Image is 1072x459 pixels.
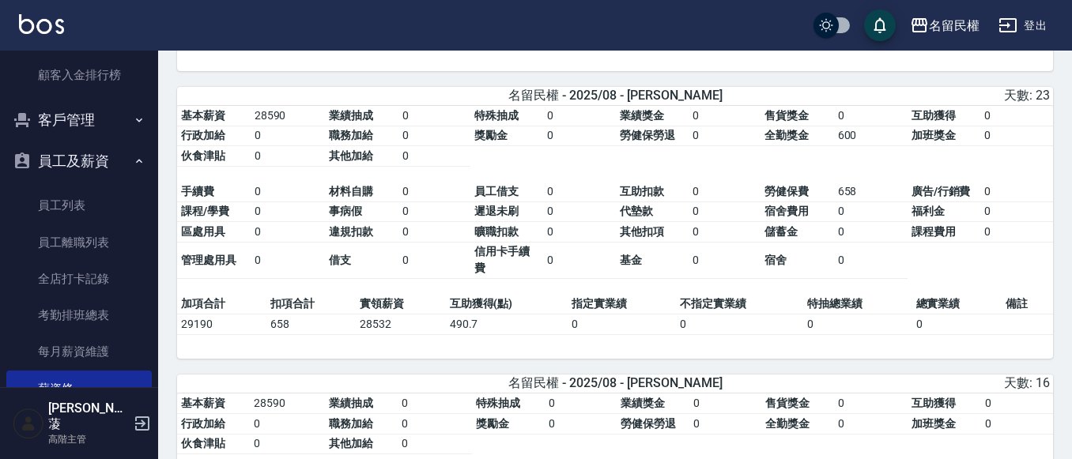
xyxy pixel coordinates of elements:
td: 總實業績 [912,294,1002,314]
td: 0 [251,126,326,146]
img: Logo [19,14,64,34]
td: 0 [980,201,1053,222]
span: 特殊抽成 [474,109,519,122]
td: 實領薪資 [356,294,445,314]
span: 名留民權 - 2025/08 - [PERSON_NAME] [508,375,723,392]
a: 員工離職列表 [6,224,152,261]
td: 0 [398,414,472,435]
span: 售貨獎金 [765,397,810,409]
span: 獎勵金 [476,417,509,430]
button: save [864,9,896,41]
td: 0 [980,222,1053,243]
td: 0 [676,314,803,335]
td: 0 [250,434,325,454]
td: 0 [980,126,1053,146]
td: 指定實業績 [568,294,676,314]
span: 互助獲得 [912,109,956,122]
span: 其他加給 [329,149,373,162]
td: 0 [689,182,761,202]
span: 行政加給 [181,129,225,141]
a: 全店打卡記錄 [6,261,152,297]
span: 代墊款 [620,205,653,217]
td: 0 [543,242,616,279]
td: 0 [545,414,617,435]
span: 名留民權 - 2025/08 - [PERSON_NAME] [508,88,723,104]
div: 名留民權 [929,16,980,36]
td: 29190 [177,314,266,335]
td: 0 [568,314,676,335]
td: 490.7 [446,314,568,335]
td: 0 [980,182,1053,202]
td: 0 [689,414,761,435]
span: 互助獲得 [912,397,956,409]
td: 0 [398,146,471,167]
span: 事病假 [329,205,362,217]
td: 0 [251,146,326,167]
span: 勞健保勞退 [621,417,676,430]
td: 0 [689,393,761,414]
div: 天數: 16 [763,375,1050,392]
td: 600 [834,126,908,146]
span: 行政加給 [181,417,225,430]
p: 高階主管 [48,432,129,446]
span: 其他扣項 [620,225,664,238]
td: 0 [834,201,908,222]
span: 全勤獎金 [765,417,810,430]
td: 不指定實業績 [676,294,803,314]
td: 0 [689,106,761,126]
span: 區處用具 [181,225,225,238]
span: 員工借支 [474,185,519,198]
span: 信用卡手續費 [474,245,530,274]
span: 伙食津貼 [181,437,225,450]
td: 扣項合計 [266,294,356,314]
td: 0 [834,222,908,243]
button: 登出 [992,11,1053,40]
td: 0 [545,393,617,414]
td: 0 [543,126,616,146]
span: 宿舍 [764,254,787,266]
td: 加項合計 [177,294,266,314]
td: 0 [398,434,472,454]
td: 0 [980,106,1053,126]
span: 手續費 [181,185,214,198]
span: 基本薪資 [181,397,225,409]
td: 0 [543,222,616,243]
span: 福利金 [912,205,945,217]
td: 0 [689,222,761,243]
a: 顧客入金排行榜 [6,57,152,93]
span: 勞健保費 [764,185,809,198]
span: 加班獎金 [912,129,956,141]
td: 0 [398,201,471,222]
a: 考勤排班總表 [6,297,152,333]
td: 0 [251,201,326,222]
td: 0 [398,182,471,202]
td: 0 [689,242,761,279]
td: 0 [689,126,761,146]
td: 0 [251,222,326,243]
h5: [PERSON_NAME]蓤 [48,401,129,432]
td: 0 [251,182,326,202]
span: 互助扣款 [620,185,664,198]
td: 0 [981,414,1053,435]
td: 0 [689,201,761,222]
span: 業績抽成 [329,109,373,122]
td: 備註 [1002,294,1053,314]
span: 課程費用 [912,225,956,238]
td: 658 [266,314,356,335]
td: 0 [834,393,908,414]
span: 基金 [620,254,642,266]
td: 658 [834,182,908,202]
span: 基本薪資 [181,109,225,122]
span: 售貨獎金 [764,109,809,122]
td: 0 [398,242,471,279]
span: 遲退未刷 [474,205,519,217]
a: 每月薪資維護 [6,333,152,370]
span: 業績抽成 [329,397,373,409]
button: 客戶管理 [6,100,152,141]
span: 加班獎金 [912,417,956,430]
table: a dense table [177,106,1053,295]
td: 0 [250,414,325,435]
button: 員工及薪資 [6,141,152,182]
span: 伙食津貼 [181,149,225,162]
span: 儲蓄金 [764,225,798,238]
